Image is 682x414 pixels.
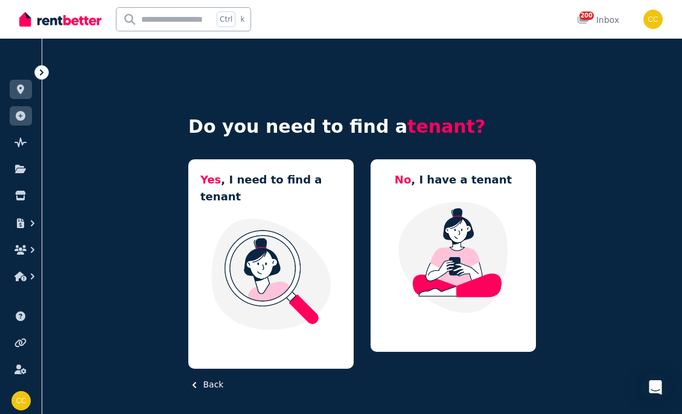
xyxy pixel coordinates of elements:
div: Open Intercom Messenger [641,373,670,402]
h5: , I need to find a tenant [200,171,342,205]
span: 200 [579,11,594,20]
img: Manage my property [383,200,524,314]
span: k [240,14,244,24]
span: tenant? [407,116,485,137]
img: Chi Chao [643,10,663,29]
button: Back [188,378,223,391]
h5: , I have a tenant [395,171,512,188]
h4: Do you need to find a [188,116,536,138]
div: Inbox [577,14,619,26]
img: I need a tenant [200,217,342,331]
span: Yes [200,173,221,186]
span: No [395,173,411,186]
img: Chi Chao [11,391,31,410]
img: RentBetter [19,10,101,28]
span: Ctrl [217,11,235,27]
